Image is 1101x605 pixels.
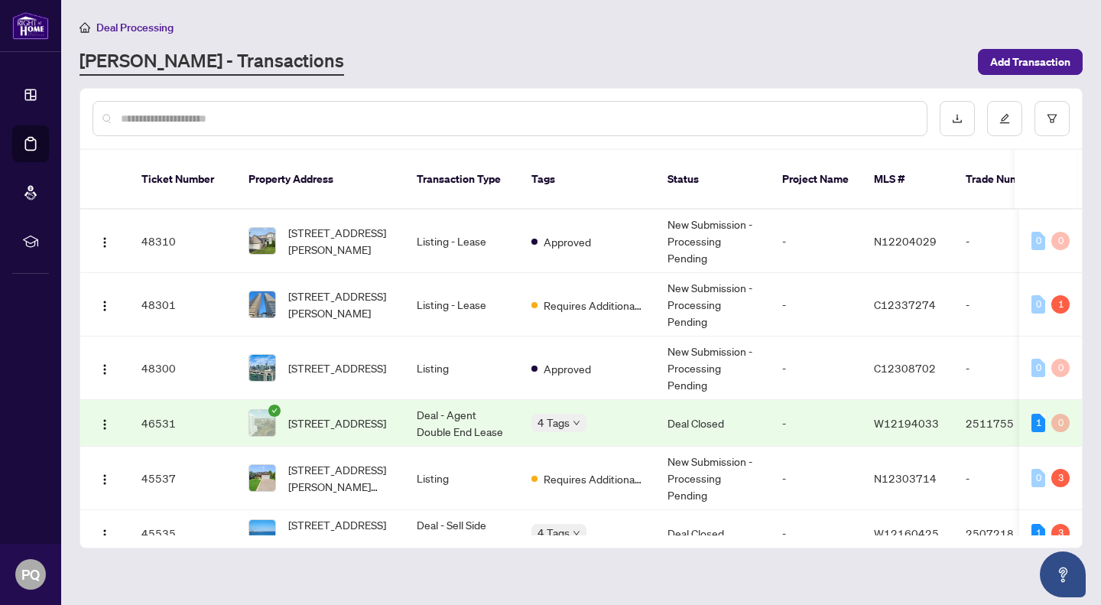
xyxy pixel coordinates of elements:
button: Add Transaction [978,49,1083,75]
span: [STREET_ADDRESS] [288,359,386,376]
span: filter [1047,113,1057,124]
th: Tags [519,150,655,210]
img: logo [12,11,49,40]
td: - [770,510,862,557]
span: check-circle [268,405,281,417]
span: 4 Tags [538,414,570,431]
button: download [940,101,975,136]
span: down [573,529,580,537]
span: edit [999,113,1010,124]
span: Requires Additional Docs [544,297,643,314]
td: 45537 [129,447,236,510]
td: Deal - Agent Double End Lease [404,400,519,447]
img: thumbnail-img [249,520,275,546]
th: Project Name [770,150,862,210]
img: Logo [99,236,111,249]
span: N12303714 [874,471,937,485]
td: Deal - Sell Side Lease [404,510,519,557]
td: - [953,447,1060,510]
th: Trade Number [953,150,1060,210]
a: [PERSON_NAME] - Transactions [80,48,344,76]
img: Logo [99,300,111,312]
td: 45535 [129,510,236,557]
button: Logo [93,292,117,317]
button: Logo [93,411,117,435]
span: 4 Tags [538,524,570,542]
th: Transaction Type [404,150,519,210]
img: thumbnail-img [249,355,275,381]
button: Open asap [1040,551,1086,597]
span: Deal Processing [96,21,174,34]
span: [STREET_ADDRESS][PERSON_NAME] [288,516,392,550]
td: - [953,337,1060,400]
td: 46531 [129,400,236,447]
button: edit [987,101,1022,136]
img: Logo [99,418,111,431]
span: Approved [544,233,591,250]
span: N12204029 [874,234,937,248]
img: thumbnail-img [249,465,275,491]
td: 2507218 [953,510,1060,557]
div: 0 [1051,359,1070,377]
span: PQ [21,564,40,585]
span: download [952,113,963,124]
img: Logo [99,473,111,486]
td: New Submission - Processing Pending [655,337,770,400]
span: [STREET_ADDRESS][PERSON_NAME] [288,224,392,258]
th: Ticket Number [129,150,236,210]
td: - [770,447,862,510]
div: 0 [1031,359,1045,377]
span: [STREET_ADDRESS] [288,415,386,431]
td: Listing [404,447,519,510]
th: Status [655,150,770,210]
span: C12337274 [874,298,936,311]
span: W12160425 [874,526,939,540]
td: - [953,273,1060,337]
div: 0 [1051,414,1070,432]
div: 0 [1031,295,1045,314]
div: 1 [1031,524,1045,542]
td: Deal Closed [655,400,770,447]
button: Logo [93,229,117,253]
div: 0 [1031,469,1045,487]
td: New Submission - Processing Pending [655,447,770,510]
td: 48300 [129,337,236,400]
span: home [80,22,90,33]
td: - [770,210,862,273]
button: Logo [93,521,117,545]
span: [STREET_ADDRESS][PERSON_NAME][PERSON_NAME] [288,461,392,495]
td: New Submission - Processing Pending [655,273,770,337]
div: 3 [1051,469,1070,487]
div: 3 [1051,524,1070,542]
img: thumbnail-img [249,410,275,436]
div: 0 [1031,232,1045,250]
button: Logo [93,466,117,490]
img: thumbnail-img [249,228,275,254]
td: Listing - Lease [404,273,519,337]
img: Logo [99,363,111,376]
button: filter [1034,101,1070,136]
th: MLS # [862,150,953,210]
td: - [953,210,1060,273]
span: W12194033 [874,416,939,430]
img: thumbnail-img [249,291,275,317]
span: [STREET_ADDRESS][PERSON_NAME] [288,288,392,321]
span: Approved [544,360,591,377]
span: down [573,419,580,427]
td: 48301 [129,273,236,337]
button: Logo [93,356,117,380]
div: 1 [1051,295,1070,314]
img: Logo [99,529,111,541]
td: Listing - Lease [404,210,519,273]
span: Add Transaction [990,50,1070,74]
td: New Submission - Processing Pending [655,210,770,273]
td: 2511755 [953,400,1060,447]
td: - [770,400,862,447]
td: 48310 [129,210,236,273]
td: Deal Closed [655,510,770,557]
td: Listing [404,337,519,400]
div: 1 [1031,414,1045,432]
td: - [770,337,862,400]
span: Requires Additional Docs [544,470,643,487]
span: C12308702 [874,361,936,375]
